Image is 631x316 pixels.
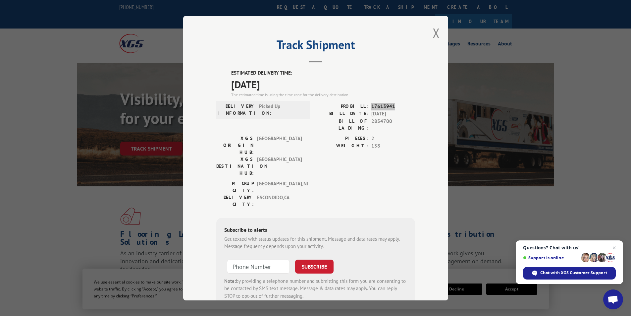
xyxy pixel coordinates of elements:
input: Phone Number [227,259,290,273]
div: Chat with XGS Customer Support [523,267,616,280]
button: Close modal [433,24,440,42]
label: PIECES: [316,135,368,142]
div: The estimated time is using the time zone for the delivery destination. [231,92,415,97]
label: DELIVERY CITY: [216,194,254,208]
span: [GEOGRAPHIC_DATA] [257,135,302,156]
span: Support is online [523,255,579,260]
span: [GEOGRAPHIC_DATA] [257,156,302,176]
label: WEIGHT: [316,142,368,150]
label: BILL OF LADING: [316,117,368,131]
label: ESTIMATED DELIVERY TIME: [231,69,415,77]
span: 17613941 [371,102,415,110]
label: XGS DESTINATION HUB: [216,156,254,176]
button: SUBSCRIBE [295,259,334,273]
div: Subscribe to alerts [224,225,407,235]
div: Get texted with status updates for this shipment. Message and data rates may apply. Message frequ... [224,235,407,250]
span: Close chat [610,244,618,252]
label: PICKUP CITY: [216,180,254,194]
span: [GEOGRAPHIC_DATA] , NJ [257,180,302,194]
span: 2 [371,135,415,142]
strong: Note: [224,278,236,284]
div: by providing a telephone number and submitting this form you are consenting to be contacted by SM... [224,277,407,300]
span: Picked Up [259,102,304,116]
div: Open chat [603,289,623,309]
label: PROBILL: [316,102,368,110]
span: Questions? Chat with us! [523,245,616,250]
span: 2854700 [371,117,415,131]
label: BILL DATE: [316,110,368,118]
label: DELIVERY INFORMATION: [218,102,256,116]
label: XGS ORIGIN HUB: [216,135,254,156]
span: 138 [371,142,415,150]
span: Chat with XGS Customer Support [540,270,607,276]
span: [DATE] [231,77,415,92]
span: [DATE] [371,110,415,118]
h2: Track Shipment [216,40,415,53]
span: ESCONDIDO , CA [257,194,302,208]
